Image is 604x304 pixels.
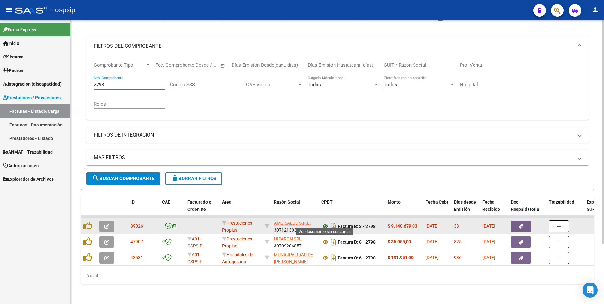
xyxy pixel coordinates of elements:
[222,199,232,204] span: Area
[187,236,202,249] span: A01 - OSPSIP
[451,195,480,223] datatable-header-cell: Días desde Emisión
[329,253,338,263] i: Descargar documento
[423,195,451,223] datatable-header-cell: Fecha Cpbt
[162,199,170,204] span: CAE
[274,236,302,241] span: HIPARON SRL
[426,255,438,260] span: [DATE]
[388,199,401,204] span: Monto
[454,223,459,228] span: 33
[94,43,573,50] mat-panel-title: FILTROS DEL COMPROBANTE
[482,223,495,228] span: [DATE]
[86,150,589,165] mat-expansion-panel-header: MAS FILTROS
[128,195,160,223] datatable-header-cell: ID
[171,176,216,181] span: Borrar Filtros
[94,154,573,161] mat-panel-title: MAS FILTROS
[274,199,300,204] span: Razón Social
[508,195,546,223] datatable-header-cell: Doc Respaldatoria
[3,40,19,47] span: Inicio
[338,255,376,260] strong: Factura C: 6 - 2798
[454,199,476,212] span: Días desde Emisión
[222,252,253,264] span: Hospitales de Autogestión
[185,195,220,223] datatable-header-cell: Facturado x Orden De
[246,82,297,88] span: CAE Válido
[319,195,385,223] datatable-header-cell: CPBT
[388,223,417,228] strong: $ 9.140.679,03
[274,220,316,233] div: 30712130373
[3,149,53,155] span: ANMAT - Trazabilidad
[155,62,181,68] input: Fecha inicio
[482,199,500,212] span: Fecha Recibido
[94,62,145,68] span: Comprobante Tipo
[130,223,143,228] span: 89026
[321,199,333,204] span: CPBT
[86,56,589,120] div: FILTROS DEL COMPROBANTE
[338,240,376,245] strong: Factura B: 8 - 2798
[160,195,185,223] datatable-header-cell: CAE
[274,252,313,264] span: MUNICIPALIDAD DE [PERSON_NAME]
[426,223,438,228] span: [DATE]
[329,237,338,247] i: Descargar documento
[187,252,202,264] span: A01 - OSPSIP
[274,251,316,264] div: 30999006058
[591,6,599,14] mat-icon: person
[187,199,211,212] span: Facturado x Orden De
[583,283,598,298] div: Open Intercom Messenger
[81,268,594,284] div: 3 total
[271,195,319,223] datatable-header-cell: Razón Social
[130,239,143,244] span: 47907
[454,255,462,260] span: 936
[385,195,423,223] datatable-header-cell: Monto
[3,26,36,33] span: Firma Express
[426,199,448,204] span: Fecha Cpbt
[222,221,252,233] span: Prestaciones Propias
[329,221,338,231] i: Descargar documento
[219,62,226,69] button: Open calendar
[94,131,573,138] mat-panel-title: FILTROS DE INTEGRACION
[5,6,13,14] mat-icon: menu
[3,162,39,169] span: Autorizaciones
[3,81,62,88] span: Integración (discapacidad)
[220,195,262,223] datatable-header-cell: Area
[86,36,589,56] mat-expansion-panel-header: FILTROS DEL COMPROBANTE
[384,82,397,88] span: Todos
[92,176,154,181] span: Buscar Comprobante
[482,255,495,260] span: [DATE]
[546,195,584,223] datatable-header-cell: Trazabilidad
[130,199,135,204] span: ID
[274,235,316,249] div: 30709206857
[3,53,24,60] span: Sistema
[92,174,100,182] mat-icon: search
[86,172,160,185] button: Buscar Comprobante
[130,255,143,260] span: 43531
[482,239,495,244] span: [DATE]
[171,174,178,182] mat-icon: delete
[274,221,311,226] span: AMG SALUD S.R.L.
[338,224,376,229] strong: Factura B: 3 - 2798
[50,3,75,17] span: - ospsip
[511,199,539,212] span: Doc Respaldatoria
[454,239,462,244] span: 825
[388,255,414,260] strong: $ 191.951,00
[3,176,54,183] span: Explorador de Archivos
[187,62,217,68] input: Fecha fin
[86,127,589,143] mat-expansion-panel-header: FILTROS DE INTEGRACION
[388,239,411,244] strong: $ 35.055,00
[165,172,222,185] button: Borrar Filtros
[480,195,508,223] datatable-header-cell: Fecha Recibido
[308,82,321,88] span: Todos
[3,67,23,74] span: Padrón
[3,94,61,101] span: Prestadores / Proveedores
[549,199,574,204] span: Trazabilidad
[222,236,252,249] span: Prestaciones Propias
[426,239,438,244] span: [DATE]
